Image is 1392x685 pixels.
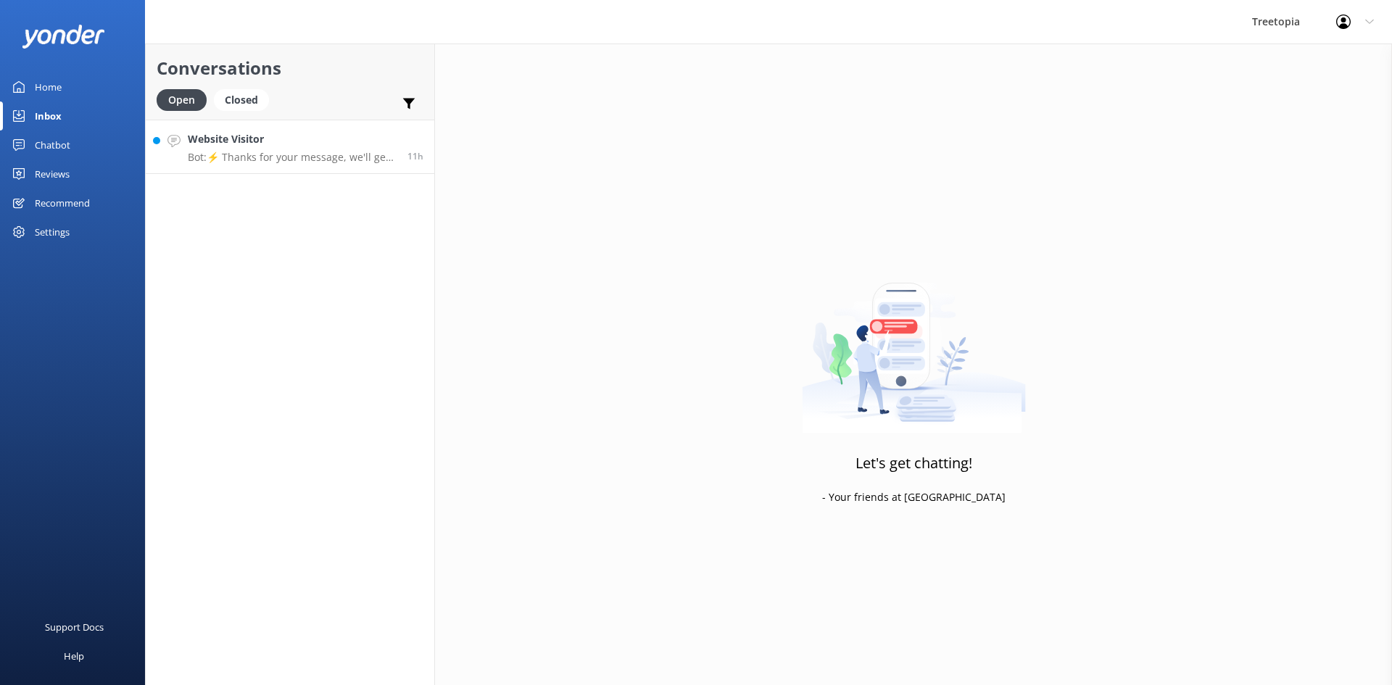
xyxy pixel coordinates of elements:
[188,131,397,147] h4: Website Visitor
[157,54,423,82] h2: Conversations
[35,72,62,101] div: Home
[35,130,70,159] div: Chatbot
[214,91,276,107] a: Closed
[214,89,269,111] div: Closed
[35,159,70,188] div: Reviews
[35,188,90,217] div: Recommend
[45,613,104,642] div: Support Docs
[22,25,105,49] img: yonder-white-logo.png
[188,151,397,164] p: Bot: ⚡ Thanks for your message, we'll get back to you as soon as we can. You're also welcome to k...
[35,101,62,130] div: Inbox
[35,217,70,246] div: Settings
[64,642,84,671] div: Help
[802,252,1026,433] img: artwork of a man stealing a conversation from at giant smartphone
[855,452,972,475] h3: Let's get chatting!
[407,150,423,162] span: Sep 05 2025 09:11pm (UTC -06:00) America/Mexico_City
[157,91,214,107] a: Open
[146,120,434,174] a: Website VisitorBot:⚡ Thanks for your message, we'll get back to you as soon as we can. You're als...
[822,489,1006,505] p: - Your friends at [GEOGRAPHIC_DATA]
[157,89,207,111] div: Open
